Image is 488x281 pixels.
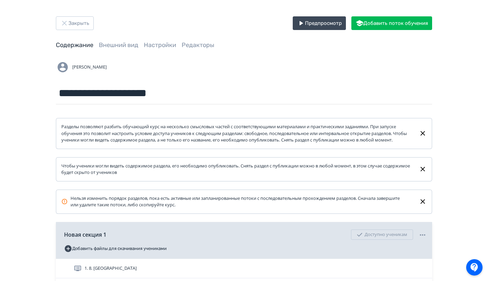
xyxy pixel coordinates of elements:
div: Чтобы ученики могли видеть содержимое раздела, его необходимо опубликовать. Снять раздел с публик... [61,163,413,176]
a: Редакторы [182,41,214,49]
div: Нельзя изменить порядок разделов, пока есть активные или запланированные потоки с последовательны... [61,195,408,208]
span: [PERSON_NAME] [72,64,107,71]
div: Доступно ученикам [351,230,413,240]
span: 1. 8. Калевала [85,265,137,272]
button: Добавить файлы для скачивания учениками [64,243,167,254]
a: Настройки [144,41,176,49]
a: Внешний вид [99,41,138,49]
button: Закрыть [56,16,94,30]
span: Новая секция 1 [64,231,106,239]
a: Содержание [56,41,93,49]
button: Добавить поток обучения [351,16,432,30]
div: 1. 8. [GEOGRAPHIC_DATA] [56,259,432,278]
div: Разделы позволяют разбить обучающий курс на несколько смысловых частей с соответствующими материа... [61,123,413,144]
button: Предпросмотр [293,16,346,30]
